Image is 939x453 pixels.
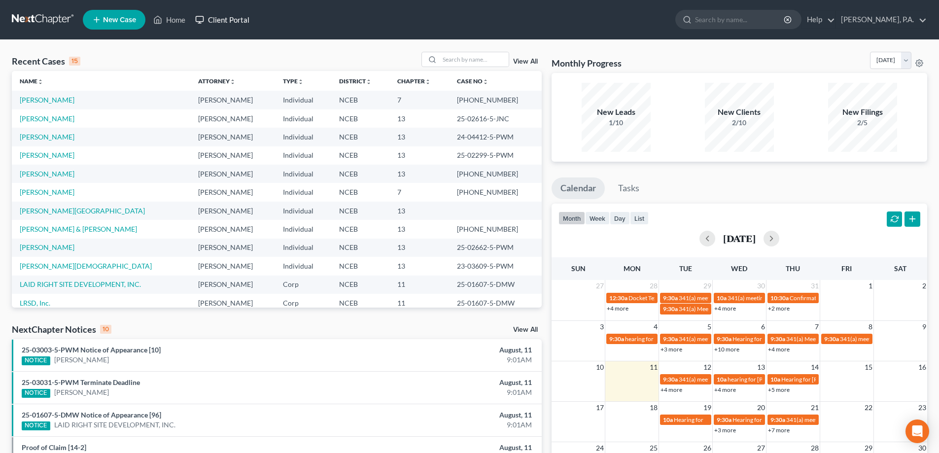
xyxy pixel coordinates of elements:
span: 17 [595,402,605,414]
a: [PERSON_NAME][GEOGRAPHIC_DATA] [20,207,145,215]
a: +2 more [768,305,790,312]
i: unfold_more [425,79,431,85]
span: 341(a) meeting for [PERSON_NAME] [840,335,935,343]
span: Sun [571,264,586,273]
span: 341(a) meeting for [PERSON_NAME] [679,294,774,302]
td: [PERSON_NAME] [190,109,276,128]
span: Hearing for [PERSON_NAME] [732,416,809,423]
td: 13 [389,109,449,128]
a: +10 more [714,346,739,353]
td: [PERSON_NAME] [190,202,276,220]
h2: [DATE] [723,233,756,244]
td: [PERSON_NAME] [190,294,276,312]
div: August, 11 [368,378,532,387]
span: 341(a) meeting for [PERSON_NAME] Ms [679,335,783,343]
td: [PERSON_NAME] [190,146,276,165]
span: hearing for [625,335,654,343]
a: Calendar [552,177,605,199]
a: +4 more [661,386,682,393]
div: NOTICE [22,356,50,365]
span: 14 [810,361,820,373]
div: 9:01AM [368,355,532,365]
span: 3 [599,321,605,333]
div: 2/5 [828,118,897,128]
div: 9:01AM [368,387,532,397]
span: 7 [814,321,820,333]
td: 13 [389,146,449,165]
a: [PERSON_NAME][DEMOGRAPHIC_DATA] [20,262,152,270]
td: Individual [275,109,331,128]
span: Sat [894,264,906,273]
div: NOTICE [22,421,50,430]
span: Tue [679,264,692,273]
a: +3 more [661,346,682,353]
a: Help [802,11,835,29]
input: Search by name... [440,52,509,67]
span: Hearing for [PERSON_NAME] [732,335,809,343]
button: week [585,211,610,225]
span: 12 [702,361,712,373]
span: Fri [841,264,852,273]
a: [PERSON_NAME], P.A. [836,11,927,29]
span: 9:30a [663,294,678,302]
td: 13 [389,165,449,183]
a: Districtunfold_more [339,77,372,85]
span: 9 [921,321,927,333]
a: Tasks [609,177,648,199]
a: Chapterunfold_more [397,77,431,85]
td: Individual [275,91,331,109]
span: 9:30a [663,335,678,343]
h3: Monthly Progress [552,57,622,69]
div: August, 11 [368,345,532,355]
span: 18 [649,402,659,414]
span: Confirmation hearing for [PERSON_NAME] [790,294,902,302]
a: Client Portal [190,11,254,29]
td: [PHONE_NUMBER] [449,220,542,238]
span: 9:30a [663,376,678,383]
td: 13 [389,239,449,257]
span: 9:30a [663,305,678,313]
span: 9:30a [824,335,839,343]
div: August, 11 [368,443,532,453]
td: [PHONE_NUMBER] [449,91,542,109]
a: [PERSON_NAME] [20,188,74,196]
a: Nameunfold_more [20,77,43,85]
td: Individual [275,220,331,238]
span: 30 [756,280,766,292]
button: day [610,211,630,225]
a: [PERSON_NAME] [54,355,109,365]
a: +4 more [607,305,628,312]
button: list [630,211,649,225]
span: 10:30a [770,294,789,302]
td: Individual [275,183,331,201]
span: Hearing for [674,416,703,423]
span: 29 [702,280,712,292]
td: 13 [389,257,449,275]
span: 10a [663,416,673,423]
td: 7 [389,91,449,109]
td: [PERSON_NAME] [190,165,276,183]
td: NCEB [331,202,389,220]
a: [PERSON_NAME] [20,133,74,141]
td: NCEB [331,91,389,109]
a: Case Nounfold_more [457,77,488,85]
a: [PERSON_NAME] [20,170,74,178]
td: [PERSON_NAME] [190,257,276,275]
td: NCEB [331,109,389,128]
td: Individual [275,146,331,165]
span: 27 [595,280,605,292]
span: 9:30a [770,335,785,343]
td: 25-01607-5-DMW [449,276,542,294]
a: [PERSON_NAME] [20,114,74,123]
a: [PERSON_NAME] [54,387,109,397]
span: 20 [756,402,766,414]
div: New Leads [582,106,651,118]
td: [PERSON_NAME] [190,220,276,238]
td: NCEB [331,165,389,183]
td: 24-04412-5-PWM [449,128,542,146]
span: 9:30a [609,335,624,343]
a: +7 more [768,426,790,434]
a: [PERSON_NAME] [20,96,74,104]
span: 13 [756,361,766,373]
td: [PHONE_NUMBER] [449,165,542,183]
